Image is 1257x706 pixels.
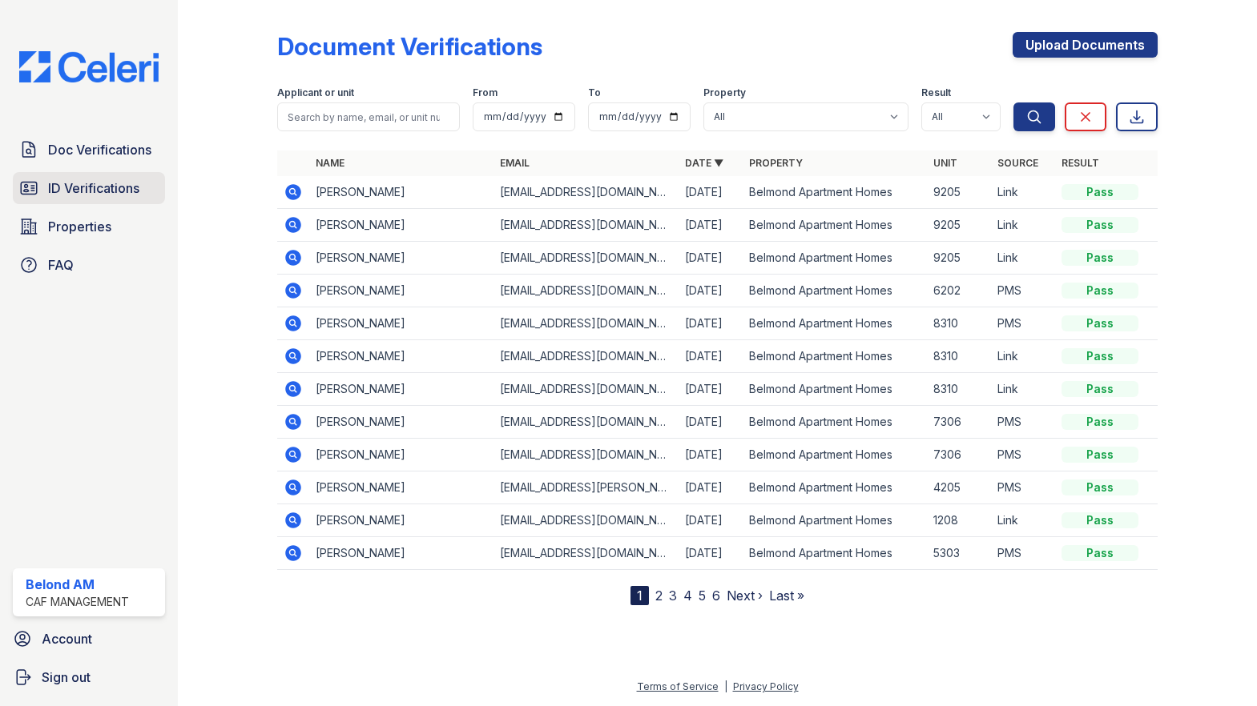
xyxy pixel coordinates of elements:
[1013,32,1158,58] a: Upload Documents
[1062,250,1138,266] div: Pass
[699,588,706,604] a: 5
[927,439,991,471] td: 7306
[743,176,928,209] td: Belmond Apartment Homes
[927,275,991,307] td: 6202
[500,157,530,169] a: Email
[637,680,719,692] a: Terms of Service
[494,242,679,275] td: [EMAIL_ADDRESS][DOMAIN_NAME]
[277,102,461,131] input: Search by name, email, or unit number
[743,373,928,406] td: Belmond Apartment Homes
[1062,447,1138,463] div: Pass
[6,51,171,82] img: CE_Logo_Blue-a8612792a0a2168367f1c8372b55b34899dd931a85d93a1a3d3e32e68fde9ad4.png
[679,406,743,439] td: [DATE]
[316,157,344,169] a: Name
[685,157,723,169] a: Date ▼
[927,242,991,275] td: 9205
[26,594,129,610] div: CAF Management
[48,217,111,236] span: Properties
[743,504,928,537] td: Belmond Apartment Homes
[679,504,743,537] td: [DATE]
[13,211,165,243] a: Properties
[309,176,494,209] td: [PERSON_NAME]
[743,209,928,242] td: Belmond Apartment Homes
[494,537,679,570] td: [EMAIL_ADDRESS][DOMAIN_NAME]
[679,176,743,209] td: [DATE]
[743,275,928,307] td: Belmond Apartment Homes
[309,439,494,471] td: [PERSON_NAME]
[927,471,991,504] td: 4205
[42,668,91,687] span: Sign out
[6,623,171,655] a: Account
[733,680,799,692] a: Privacy Policy
[724,680,727,692] div: |
[679,373,743,406] td: [DATE]
[743,307,928,340] td: Belmond Apartment Homes
[48,255,74,275] span: FAQ
[309,275,494,307] td: [PERSON_NAME]
[683,588,692,604] a: 4
[927,406,991,439] td: 7306
[927,537,991,570] td: 5303
[309,307,494,340] td: [PERSON_NAME]
[743,537,928,570] td: Belmond Apartment Homes
[1062,545,1138,561] div: Pass
[309,209,494,242] td: [PERSON_NAME]
[309,340,494,373] td: [PERSON_NAME]
[927,307,991,340] td: 8310
[927,340,991,373] td: 8310
[991,406,1055,439] td: PMS
[48,179,139,198] span: ID Verifications
[769,588,804,604] a: Last »
[991,242,1055,275] td: Link
[309,242,494,275] td: [PERSON_NAME]
[679,242,743,275] td: [DATE]
[42,629,92,648] span: Account
[309,504,494,537] td: [PERSON_NAME]
[1062,315,1138,331] div: Pass
[655,588,663,604] a: 2
[309,537,494,570] td: [PERSON_NAME]
[991,439,1055,471] td: PMS
[309,373,494,406] td: [PERSON_NAME]
[631,586,649,605] div: 1
[48,140,151,159] span: Doc Verifications
[494,209,679,242] td: [EMAIL_ADDRESS][DOMAIN_NAME]
[494,439,679,471] td: [EMAIL_ADDRESS][DOMAIN_NAME]
[727,588,763,604] a: Next ›
[991,340,1055,373] td: Link
[1062,414,1138,430] div: Pass
[991,176,1055,209] td: Link
[991,307,1055,340] td: PMS
[743,242,928,275] td: Belmond Apartment Homes
[588,86,601,99] label: To
[13,249,165,281] a: FAQ
[679,209,743,242] td: [DATE]
[679,307,743,340] td: [DATE]
[473,86,498,99] label: From
[743,406,928,439] td: Belmond Apartment Homes
[933,157,957,169] a: Unit
[494,504,679,537] td: [EMAIL_ADDRESS][DOMAIN_NAME]
[277,86,354,99] label: Applicant or unit
[1062,217,1138,233] div: Pass
[13,134,165,166] a: Doc Verifications
[927,373,991,406] td: 8310
[991,504,1055,537] td: Link
[669,588,677,604] a: 3
[749,157,803,169] a: Property
[1062,348,1138,364] div: Pass
[26,575,129,594] div: Belond AM
[494,176,679,209] td: [EMAIL_ADDRESS][DOMAIN_NAME]
[1062,157,1099,169] a: Result
[679,340,743,373] td: [DATE]
[1062,184,1138,200] div: Pass
[494,373,679,406] td: [EMAIL_ADDRESS][DOMAIN_NAME]
[991,471,1055,504] td: PMS
[277,32,542,61] div: Document Verifications
[743,439,928,471] td: Belmond Apartment Homes
[1062,512,1138,528] div: Pass
[679,471,743,504] td: [DATE]
[991,209,1055,242] td: Link
[743,471,928,504] td: Belmond Apartment Homes
[13,172,165,204] a: ID Verifications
